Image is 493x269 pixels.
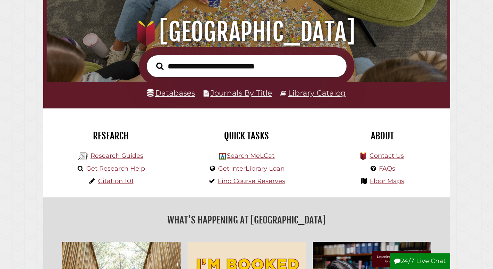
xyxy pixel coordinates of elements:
a: Get Research Help [86,165,145,172]
a: Get InterLibrary Loan [218,165,285,172]
a: Find Course Reserves [218,177,285,185]
h2: Research [48,130,174,142]
a: Floor Maps [370,177,404,185]
a: FAQs [379,165,395,172]
a: Research Guides [90,152,143,160]
a: Databases [147,88,195,97]
h2: About [320,130,445,142]
a: Journals By Title [210,88,272,97]
a: Search MeLCat [227,152,275,160]
h2: What's Happening at [GEOGRAPHIC_DATA] [48,212,445,228]
img: Hekman Library Logo [78,151,89,162]
i: Search [156,62,164,70]
a: Citation 101 [98,177,134,185]
h2: Quick Tasks [184,130,309,142]
a: Library Catalog [288,88,346,97]
a: Contact Us [369,152,404,160]
button: Search [153,60,167,72]
img: Hekman Library Logo [219,153,226,160]
h1: [GEOGRAPHIC_DATA] [54,17,439,47]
